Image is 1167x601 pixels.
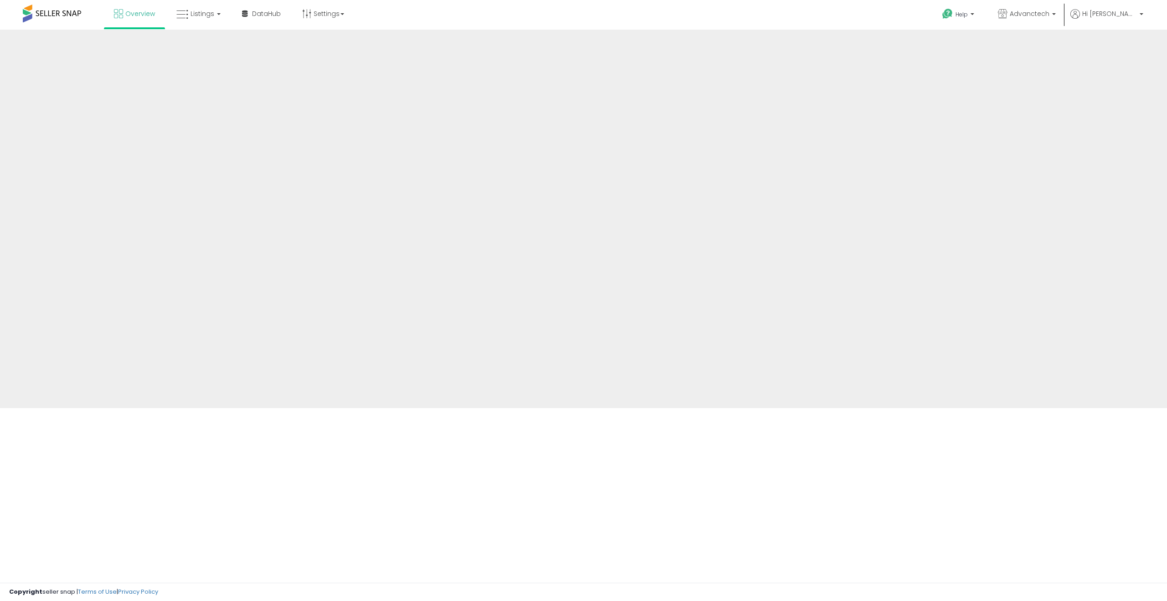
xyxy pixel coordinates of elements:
[1070,9,1143,30] a: Hi [PERSON_NAME]
[191,9,214,18] span: Listings
[935,1,983,30] a: Help
[252,9,281,18] span: DataHub
[125,9,155,18] span: Overview
[1010,9,1049,18] span: Advanctech
[942,8,953,20] i: Get Help
[955,10,968,18] span: Help
[1082,9,1137,18] span: Hi [PERSON_NAME]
